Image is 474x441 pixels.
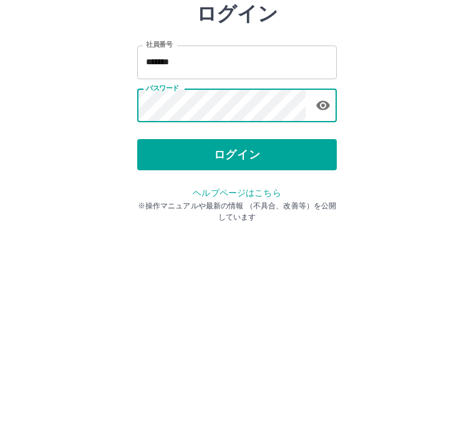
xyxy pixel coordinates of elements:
button: ログイン [137,216,337,247]
label: 社員番号 [146,117,172,126]
label: パスワード [146,160,179,170]
p: ※操作マニュアルや最新の情報 （不具合、改善等）を公開しています [137,277,337,299]
h2: ログイン [196,79,278,102]
a: ヘルプページはこちら [193,264,281,274]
